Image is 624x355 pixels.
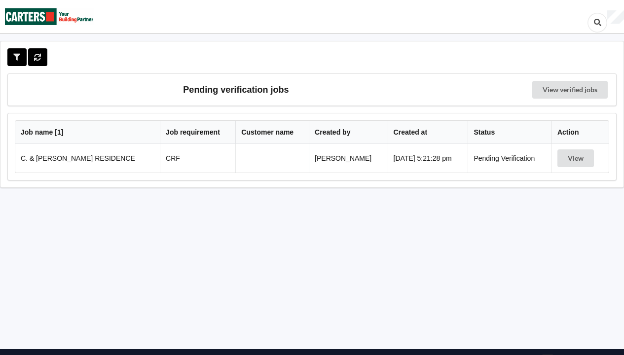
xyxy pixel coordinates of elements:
[468,144,551,173] td: Pending Verification
[309,144,388,173] td: [PERSON_NAME]
[607,10,624,24] div: User Profile
[5,0,94,33] img: Carters
[15,81,457,99] h3: Pending verification jobs
[235,121,309,144] th: Customer name
[160,121,235,144] th: Job requirement
[557,149,594,167] button: View
[160,144,235,173] td: CRF
[551,121,609,144] th: Action
[15,121,160,144] th: Job name [ 1 ]
[309,121,388,144] th: Created by
[15,144,160,173] td: C. & [PERSON_NAME] RESIDENCE
[557,154,596,162] a: View
[468,121,551,144] th: Status
[388,144,468,173] td: [DATE] 5:21:28 pm
[388,121,468,144] th: Created at
[532,81,608,99] a: View verified jobs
